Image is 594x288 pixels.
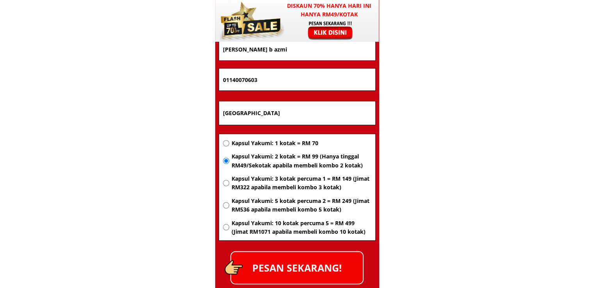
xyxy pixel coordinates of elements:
[231,139,371,148] span: Kapsul Yakumi: 1 kotak = RM 70
[231,252,363,284] p: PESAN SEKARANG!
[231,152,371,170] span: Kapsul Yakumi: 2 kotak = RM 99 (Hanya tinggal RM49/Sekotak apabila membeli kombo 2 kotak)
[221,38,373,60] input: Nama penuh
[280,2,379,19] h3: Diskaun 70% hanya hari ini hanya RM49/kotak
[221,69,373,91] input: Nombor Telefon Bimbit
[231,174,371,192] span: Kapsul Yakumi: 3 kotak percuma 1 = RM 149 (Jimat RM322 apabila membeli kombo 3 kotak)
[231,197,371,214] span: Kapsul Yakumi: 5 kotak percuma 2 = RM 249 (Jimat RM536 apabila membeli kombo 5 kotak)
[221,101,373,125] input: Alamat
[231,219,371,236] span: Kapsul Yakumi: 10 kotak percuma 5 = RM 499 (Jimat RM1071 apabila membeli kombo 10 kotak)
